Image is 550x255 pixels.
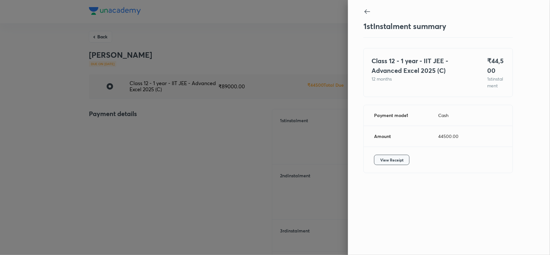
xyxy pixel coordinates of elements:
div: Amount [374,134,438,139]
button: View Receipt [374,155,410,165]
h4: ₹ 44,500 [487,56,505,75]
div: Payment mode 1 [374,113,438,118]
span: View Receipt [380,157,403,163]
p: 1 st instalment [487,75,505,89]
h3: 1 st Instalment summary [363,22,446,31]
h4: Class 12 - 1 year - IIT JEE - Advanced Excel 2025 (C) [371,56,472,75]
p: 12 months [371,75,472,82]
div: Cash [438,113,502,118]
div: 44500.00 [438,134,502,139]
